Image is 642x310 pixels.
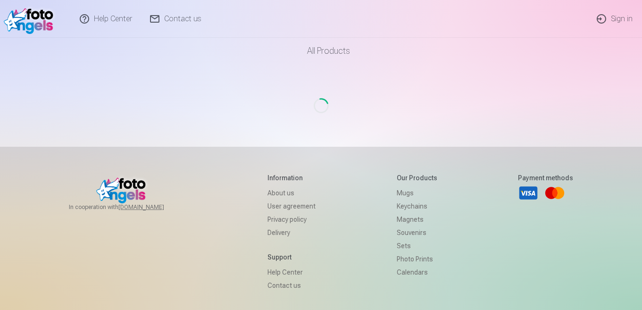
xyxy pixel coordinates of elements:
a: Keychains [397,200,437,213]
a: User agreement [267,200,316,213]
h5: Our products [397,173,437,183]
span: In cooperation with [69,203,187,211]
h5: Support [267,252,316,262]
a: Souvenirs [397,226,437,239]
a: Magnets [397,213,437,226]
a: Contact us [267,279,316,292]
a: About us [267,186,316,200]
img: /v1 [4,4,58,34]
a: Delivery [267,226,316,239]
a: All products [281,38,361,64]
a: Mugs [397,186,437,200]
a: Sets [397,239,437,252]
a: Calendars [397,266,437,279]
a: Visa [518,183,539,203]
a: [DOMAIN_NAME] [118,203,187,211]
a: Mastercard [544,183,565,203]
h5: Payment methods [518,173,573,183]
a: Help Center [267,266,316,279]
h5: Information [267,173,316,183]
a: Photo prints [397,252,437,266]
a: Privacy policy [267,213,316,226]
